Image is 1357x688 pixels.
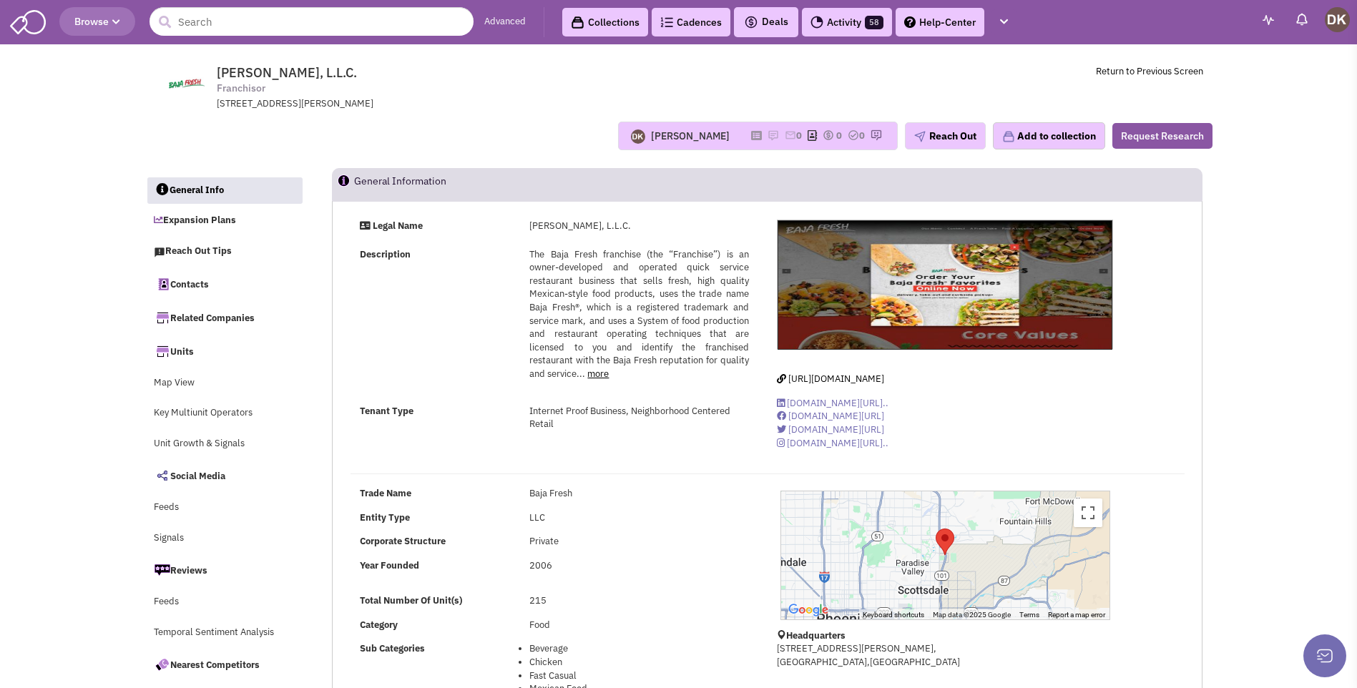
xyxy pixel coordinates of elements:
[787,437,888,449] span: [DOMAIN_NAME][URL]..
[651,129,730,143] div: [PERSON_NAME]
[373,220,423,232] strong: Legal Name
[777,642,1113,669] p: [STREET_ADDRESS][PERSON_NAME], [GEOGRAPHIC_DATA],[GEOGRAPHIC_DATA]
[796,129,802,142] span: 0
[147,238,303,265] a: Reach Out Tips
[217,81,265,96] span: Franchisor
[777,437,888,449] a: [DOMAIN_NAME][URL]..
[360,487,411,499] b: Trade Name
[147,525,303,552] a: Signals
[520,511,758,525] div: LLC
[778,220,1112,350] img: Kahala Franchising, L.L.C.
[520,619,758,632] div: Food
[993,122,1105,149] button: Add to collection
[786,629,846,642] b: Headquarters
[147,619,303,647] a: Temporal Sentiment Analysis
[836,129,842,142] span: 0
[785,601,832,619] img: Google
[360,535,446,547] b: Corporate Structure
[571,16,584,29] img: icon-collection-lavender-black.svg
[360,642,425,654] b: Sub Categories
[788,423,884,436] span: [DOMAIN_NAME][URL]
[360,594,462,606] b: Total Number Of Unit(s)
[785,129,796,141] img: icon-email-active-16.png
[652,8,730,36] a: Cadences
[147,461,303,491] a: Social Media
[871,129,882,141] img: research-icon.png
[147,431,303,458] a: Unit Growth & Signals
[788,410,884,422] span: [DOMAIN_NAME][URL]
[744,14,758,31] img: icon-deals.svg
[1325,7,1350,32] img: Donnie Keller
[217,64,357,81] span: [PERSON_NAME], L.L.C.
[74,15,120,28] span: Browse
[768,129,779,141] img: icon-note.png
[587,368,609,380] a: more
[562,8,648,36] a: Collections
[147,177,303,205] a: General Info
[777,373,884,385] a: [URL][DOMAIN_NAME]
[933,610,1011,619] span: Map data ©2025 Google
[147,589,303,616] a: Feeds
[147,494,303,521] a: Feeds
[360,559,419,571] b: Year Founded
[520,405,758,431] div: Internet Proof Business, Neighborhood Centered Retail
[777,397,888,409] a: [DOMAIN_NAME][URL]..
[529,642,748,656] li: Beverage
[529,669,748,683] li: Fast Casual
[147,269,303,299] a: Contacts
[1112,123,1213,149] button: Request Research
[147,336,303,366] a: Units
[217,97,590,111] div: [STREET_ADDRESS][PERSON_NAME]
[147,370,303,397] a: Map View
[150,7,474,36] input: Search
[810,16,823,29] img: Activity.png
[360,248,411,260] strong: Description
[936,529,954,555] div: Kahala Franchising, L.L.C.
[802,8,892,36] a: Activity58
[863,610,924,620] button: Keyboard shortcuts
[59,7,135,36] button: Browse
[1074,498,1102,527] button: Toggle fullscreen view
[360,619,398,631] b: Category
[520,535,758,549] div: Private
[147,649,303,679] a: Nearest Competitors
[896,8,984,36] a: Help-Center
[777,410,884,422] a: [DOMAIN_NAME][URL]
[859,129,865,142] span: 0
[520,487,758,501] div: Baja Fresh
[785,601,832,619] a: Open this area in Google Maps (opens a new window)
[520,559,758,573] div: 2006
[520,594,758,608] div: 215
[848,129,859,141] img: TaskCount.png
[1002,130,1015,143] img: icon-collection-lavender.png
[1048,611,1105,619] a: Report a map error
[914,131,926,142] img: plane.png
[823,129,834,141] img: icon-dealamount.png
[788,373,884,385] span: [URL][DOMAIN_NAME]
[147,400,303,427] a: Key Multiunit Operators
[147,207,303,235] a: Expansion Plans
[484,15,526,29] a: Advanced
[905,122,986,149] button: Reach Out
[529,656,748,669] li: Chicken
[147,555,303,585] a: Reviews
[360,405,413,417] strong: Tenant Type
[744,15,788,28] span: Deals
[787,397,888,409] span: [DOMAIN_NAME][URL]..
[660,17,673,27] img: Cadences_logo.png
[1019,611,1039,619] a: Terms (opens in new tab)
[865,16,883,29] span: 58
[777,423,884,436] a: [DOMAIN_NAME][URL]
[10,7,46,34] img: SmartAdmin
[360,511,410,524] b: Entity Type
[740,13,793,31] button: Deals
[529,248,748,380] span: The Baja Fresh franchise (the “Franchise”) is an owner-developed and operated quick service resta...
[520,220,758,233] div: [PERSON_NAME], L.L.C.
[904,16,916,28] img: help.png
[147,303,303,333] a: Related Companies
[354,169,446,200] h2: General Information
[1096,65,1203,77] a: Return to Previous Screen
